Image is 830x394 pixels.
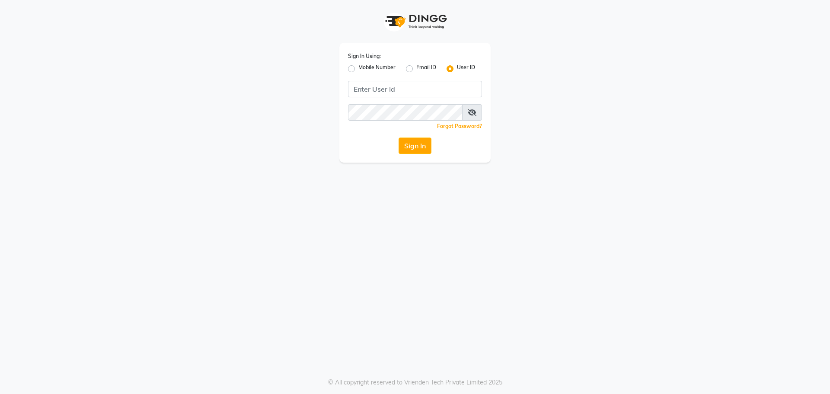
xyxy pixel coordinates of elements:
label: Mobile Number [358,64,396,74]
label: Sign In Using: [348,52,381,60]
input: Username [348,81,482,97]
label: Email ID [416,64,436,74]
label: User ID [457,64,475,74]
button: Sign In [399,138,431,154]
img: logo1.svg [380,9,450,34]
input: Username [348,104,463,121]
a: Forgot Password? [437,123,482,129]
